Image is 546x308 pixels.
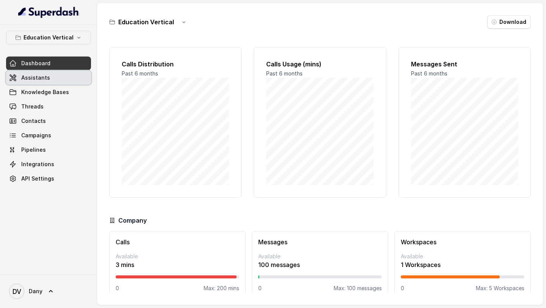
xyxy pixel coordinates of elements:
h3: Education Vertical [118,17,174,27]
img: light.svg [18,6,79,18]
p: Available [401,253,524,260]
span: Past 6 months [266,70,303,77]
p: Max: 5 Workspaces [476,284,524,292]
p: 0 [401,284,404,292]
button: Download [487,15,531,29]
h3: Messages [258,237,382,247]
p: 0 [258,284,262,292]
p: 0 [116,284,119,292]
h3: Company [118,216,147,225]
h3: Calls [116,237,239,247]
p: Available [258,253,382,260]
span: Past 6 months [411,70,447,77]
span: Threads [21,103,44,110]
span: Integrations [21,160,54,168]
p: 3 mins [116,260,239,269]
a: Knowledge Bases [6,85,91,99]
span: Past 6 months [122,70,158,77]
span: Dany [29,288,42,295]
p: 1 Workspaces [401,260,524,269]
a: Threads [6,100,91,113]
p: 100 messages [258,260,382,269]
a: Campaigns [6,129,91,142]
span: Pipelines [21,146,46,154]
p: Available [116,253,239,260]
a: Assistants [6,71,91,85]
a: Pipelines [6,143,91,157]
a: Contacts [6,114,91,128]
span: Knowledge Bases [21,88,69,96]
a: Dashboard [6,57,91,70]
a: API Settings [6,172,91,185]
span: Campaigns [21,132,51,139]
h2: Calls Distribution [122,60,229,69]
a: Integrations [6,157,91,171]
button: Education Vertical [6,31,91,44]
text: DV [13,288,21,295]
h2: Calls Usage (mins) [266,60,373,69]
span: API Settings [21,175,54,182]
span: Assistants [21,74,50,82]
h2: Messages Sent [411,60,518,69]
span: Contacts [21,117,46,125]
p: Max: 200 mins [204,284,239,292]
p: Education Vertical [24,33,74,42]
p: Max: 100 messages [334,284,382,292]
a: Dany [6,281,91,302]
h3: Workspaces [401,237,524,247]
span: Dashboard [21,60,50,67]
